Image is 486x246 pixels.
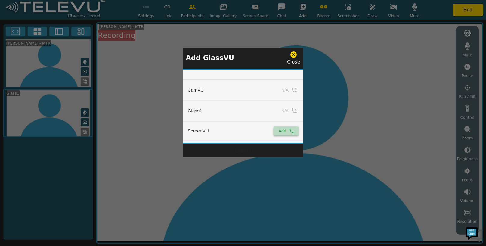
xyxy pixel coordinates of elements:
[3,164,115,185] textarea: Type your message and hit 'Enter'
[10,28,25,43] img: d_736959983_company_1615157101543_736959983
[183,144,303,157] div: &nbsp;
[35,76,83,137] span: We're online!
[183,70,303,141] table: simple table
[186,53,234,63] p: Add GlassVU
[287,51,300,66] div: Close
[31,32,101,39] div: Chat with us now
[188,128,209,134] div: ScreenVU
[274,126,298,135] button: Add
[99,3,113,17] div: Minimize live chat window
[465,225,483,243] img: Chat Widget
[188,87,204,93] div: CamVU
[188,107,202,114] div: Glass1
